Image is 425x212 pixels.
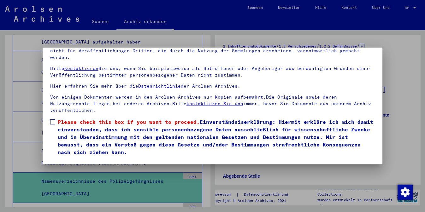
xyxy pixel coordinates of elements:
p: Von einigen Dokumenten werden in den Arolsen Archives nur Kopien aufbewahrt.Die Originale sowie d... [50,94,375,114]
img: Zustimmung ändern [398,185,413,200]
a: kontaktieren [64,66,98,71]
span: Please check this box if you want to proceed. [58,119,200,125]
a: Datenrichtlinie [138,83,181,89]
a: kontaktieren Sie uns [186,101,243,106]
span: Einverständniserklärung: Hiermit erkläre ich mich damit einverstanden, dass ich sensible personen... [58,118,375,156]
p: Bitte Sie uns, wenn Sie beispielsweise als Betroffener oder Angehöriger aus berechtigten Gründen ... [50,65,375,78]
p: Hier erfahren Sie mehr über die der Arolsen Archives. [50,83,375,89]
